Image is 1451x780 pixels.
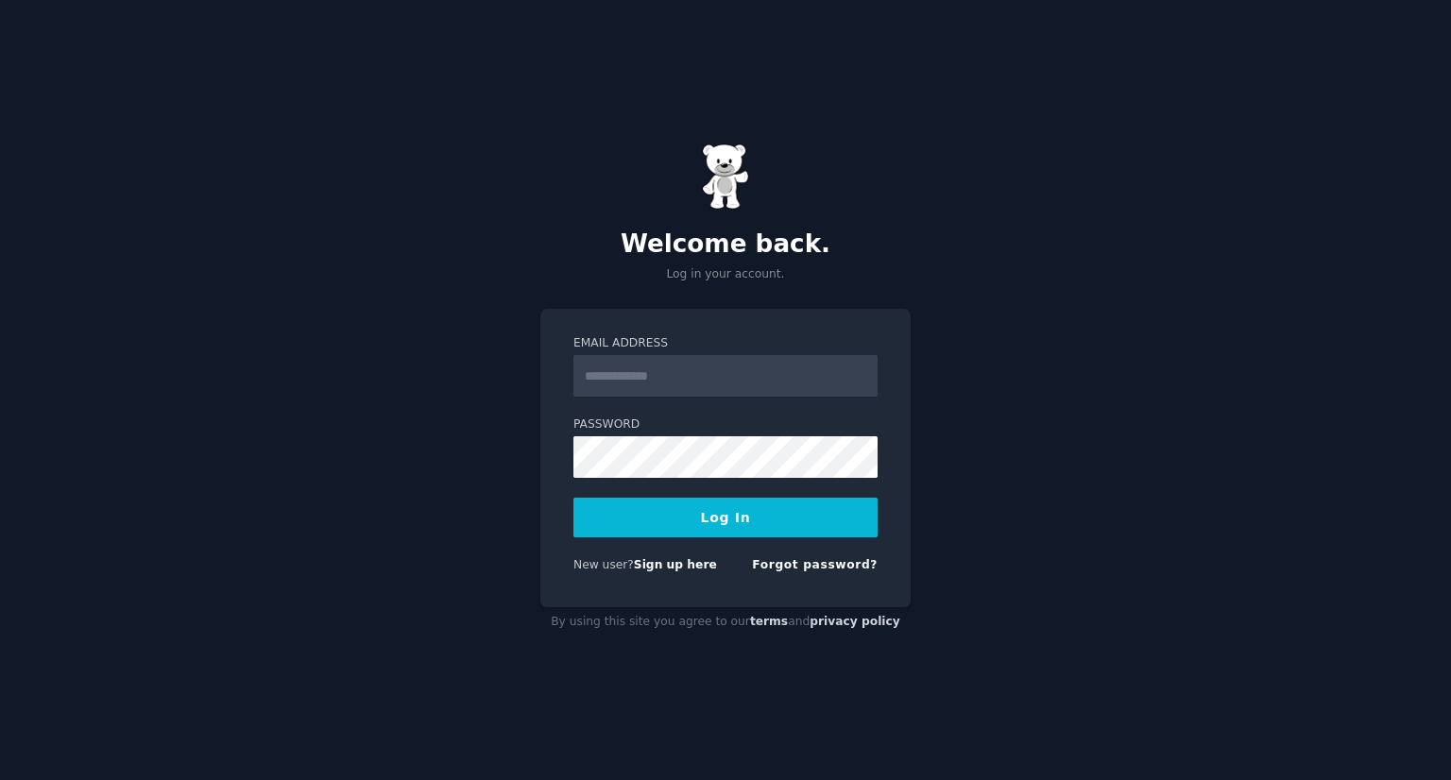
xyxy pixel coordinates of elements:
a: privacy policy [810,615,900,628]
label: Email Address [573,335,878,352]
span: New user? [573,558,634,571]
a: Forgot password? [752,558,878,571]
div: By using this site you agree to our and [540,607,911,637]
img: Gummy Bear [702,144,749,210]
a: terms [750,615,788,628]
label: Password [573,416,878,433]
button: Log In [573,498,878,537]
p: Log in your account. [540,266,911,283]
a: Sign up here [634,558,717,571]
h2: Welcome back. [540,229,911,260]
